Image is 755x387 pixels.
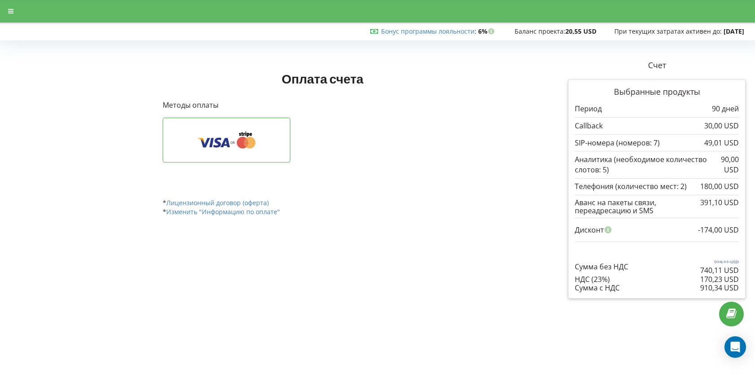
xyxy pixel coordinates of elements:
[166,207,280,216] a: Изменить "Информацию по оплате"
[575,275,739,283] div: НДС (23%)
[163,100,483,110] p: Методы оплаты
[700,181,739,192] p: 180,00 USD
[575,221,739,238] div: Дисконт
[575,138,660,148] p: SIP-номера (номеров: 7)
[700,259,739,265] p: 914,11 USD
[575,104,602,114] p: Период
[575,86,739,98] p: Выбранные продукты
[575,262,628,272] p: Сумма без НДС
[575,121,603,131] p: Callback
[698,221,739,238] div: -174,00 USD
[700,284,739,292] div: 910,34 USD
[704,138,739,148] p: 49,01 USD
[568,60,746,71] p: Счет
[478,27,497,35] strong: 6%
[515,27,565,35] span: Баланс проекта:
[575,181,687,192] p: Телефония (количество мест: 2)
[712,104,739,114] p: 90 дней
[724,27,744,35] strong: [DATE]
[700,265,739,276] p: 740,11 USD
[565,27,596,35] strong: 20,55 USD
[575,284,739,292] div: Сумма с НДС
[575,154,711,175] p: Аналитика (необходимое количество слотов: 5)
[700,275,739,283] div: 170,23 USD
[166,198,269,207] a: Лицензионный договор (оферта)
[724,336,746,358] div: Open Intercom Messenger
[614,27,722,35] span: При текущих затратах активен до:
[163,70,483,87] h1: Оплата счета
[381,27,475,35] a: Бонус программы лояльности
[381,27,476,35] span: :
[575,198,739,215] div: Аванс на пакеты связи, переадресацию и SMS
[711,154,739,175] p: 90,00 USD
[700,198,739,207] div: 391,10 USD
[704,121,739,131] p: 30,00 USD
